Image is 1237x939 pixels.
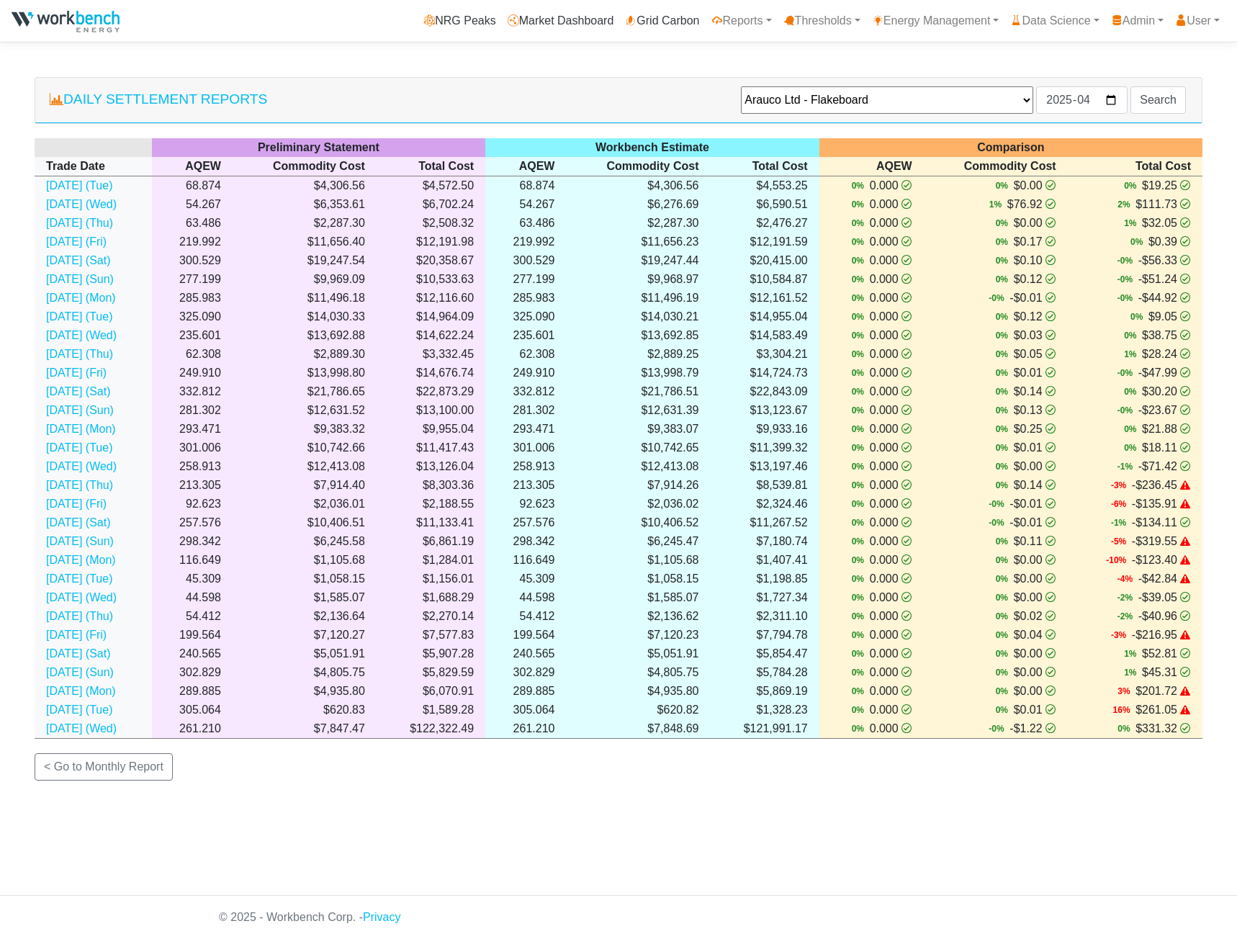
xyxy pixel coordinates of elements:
span: 0.000 [867,533,901,550]
td: $2,889.25 [566,345,710,364]
td: 213.305 [485,476,566,495]
td: $10,742.65 [566,439,710,457]
td: $13,998.80 [233,364,377,382]
td: $7,914.26 [566,476,710,495]
th: AQEW [485,157,566,176]
span: 0% [1124,385,1139,398]
td: 257.576 [485,513,566,532]
a: [DATE] (Thu) [46,217,113,229]
span: 0% [852,479,867,492]
td: $10,406.52 [566,513,710,532]
td: $9,968.97 [566,270,710,289]
td: 68.874 [485,176,566,195]
span: $0.00 [1011,177,1045,194]
td: $8,303.36 [377,476,485,495]
span: $0.10 [1011,252,1045,269]
span: -$0.01 [1007,514,1044,531]
span: 0% [852,516,867,529]
span: -0% [989,516,1007,529]
span: -0% [1117,292,1135,305]
td: 258.913 [152,457,233,476]
span: $19.25 [1139,177,1179,194]
td: 301.006 [152,439,233,457]
span: 0% [996,535,1011,548]
span: 0.000 [867,271,901,288]
td: $10,406.51 [233,513,377,532]
th: Total Cost [710,157,819,176]
span: 0.000 [867,346,901,363]
span: 0% [1124,179,1139,192]
td: 258.913 [485,457,566,476]
a: Grid Carbon [619,6,705,35]
td: $22,843.09 [710,382,819,401]
td: $14,676.74 [377,364,485,382]
td: $11,133.41 [377,513,485,532]
td: $9,383.32 [233,420,377,439]
td: $10,533.63 [377,270,485,289]
span: -$236.45 [1129,477,1179,494]
td: $12,631.39 [566,401,710,420]
td: $13,692.88 [233,326,377,345]
a: [DATE] (Fri) [46,367,107,379]
a: [DATE] (Wed) [46,722,117,734]
td: $2,889.30 [233,345,377,364]
td: $11,656.40 [233,233,377,251]
a: [DATE] (Sat) [46,254,111,266]
span: -0% [1117,404,1135,417]
span: 0.000 [867,495,901,513]
th: AQEW [819,157,924,176]
td: $8,539.81 [710,476,819,495]
a: [DATE] (Mon) [46,292,116,304]
td: $19,247.54 [233,251,377,270]
span: 0% [852,217,867,230]
td: $12,161.52 [710,289,819,307]
span: $9.05 [1146,308,1179,325]
td: $14,955.04 [710,307,819,326]
a: [DATE] (Tue) [46,179,112,192]
span: $0.00 [1011,215,1045,232]
span: 0% [1124,329,1139,342]
td: $4,572.50 [377,176,485,195]
td: $2,036.01 [233,495,377,513]
span: 0% [1130,235,1146,248]
td: $11,496.18 [233,289,377,307]
span: -$56.33 [1135,252,1179,269]
span: $0.14 [1011,477,1045,494]
td: $14,724.73 [710,364,819,382]
span: $32.05 [1139,215,1179,232]
span: 0% [996,329,1011,342]
td: $14,622.24 [377,326,485,345]
span: 1% [1124,217,1139,230]
a: [DATE] (Sat) [46,516,111,529]
a: [DATE] (Wed) [46,460,117,472]
span: 0% [852,367,867,379]
span: 0% [1124,441,1139,454]
th: Preliminary Statement [152,138,486,157]
span: $38.75 [1139,327,1179,344]
td: $13,100.00 [377,401,485,420]
td: 293.471 [152,420,233,439]
span: -1% [1117,460,1135,473]
th: Commodity Cost [924,157,1068,176]
a: [DATE] (Mon) [46,685,116,697]
span: -5% [1111,535,1129,548]
td: $4,306.56 [566,176,710,195]
span: $30.20 [1139,383,1179,400]
td: $20,415.00 [710,251,819,270]
td: $9,969.09 [233,270,377,289]
td: $6,245.58 [233,532,377,551]
span: 0% [996,217,1011,230]
span: $21.88 [1139,421,1179,438]
a: User [1169,6,1225,35]
td: $13,197.46 [710,457,819,476]
span: 0% [996,348,1011,361]
a: Privacy [363,911,400,923]
td: 325.090 [152,307,233,326]
td: 116.649 [152,551,233,570]
span: 1% [1124,348,1139,361]
span: $0.03 [1011,327,1045,344]
span: $0.39 [1146,233,1179,251]
span: -$0.01 [1007,495,1044,513]
td: 219.992 [485,233,566,251]
span: 0% [852,348,867,361]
